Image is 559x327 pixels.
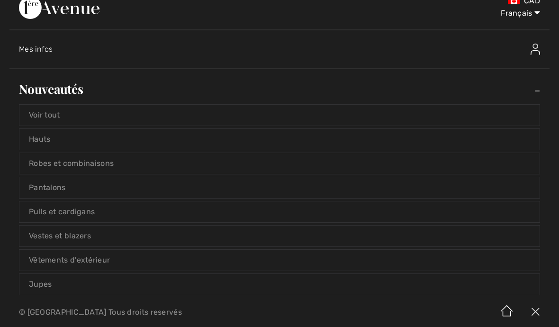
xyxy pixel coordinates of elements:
a: Robes et combinaisons [19,153,540,174]
img: X [521,298,550,327]
a: Vestes et blazers [19,226,540,246]
span: Mes infos [19,45,53,54]
a: Pulls et cardigans [19,201,540,222]
p: © [GEOGRAPHIC_DATA] Tous droits reservés [19,309,328,316]
a: Jupes [19,274,540,295]
img: Mes infos [531,44,540,55]
a: Hauts [19,129,540,150]
a: Nouveautés [9,79,550,100]
a: Pantalons [19,177,540,198]
a: Voir tout [19,105,540,126]
a: Vêtements d'extérieur [19,250,540,271]
img: Accueil [493,298,521,327]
